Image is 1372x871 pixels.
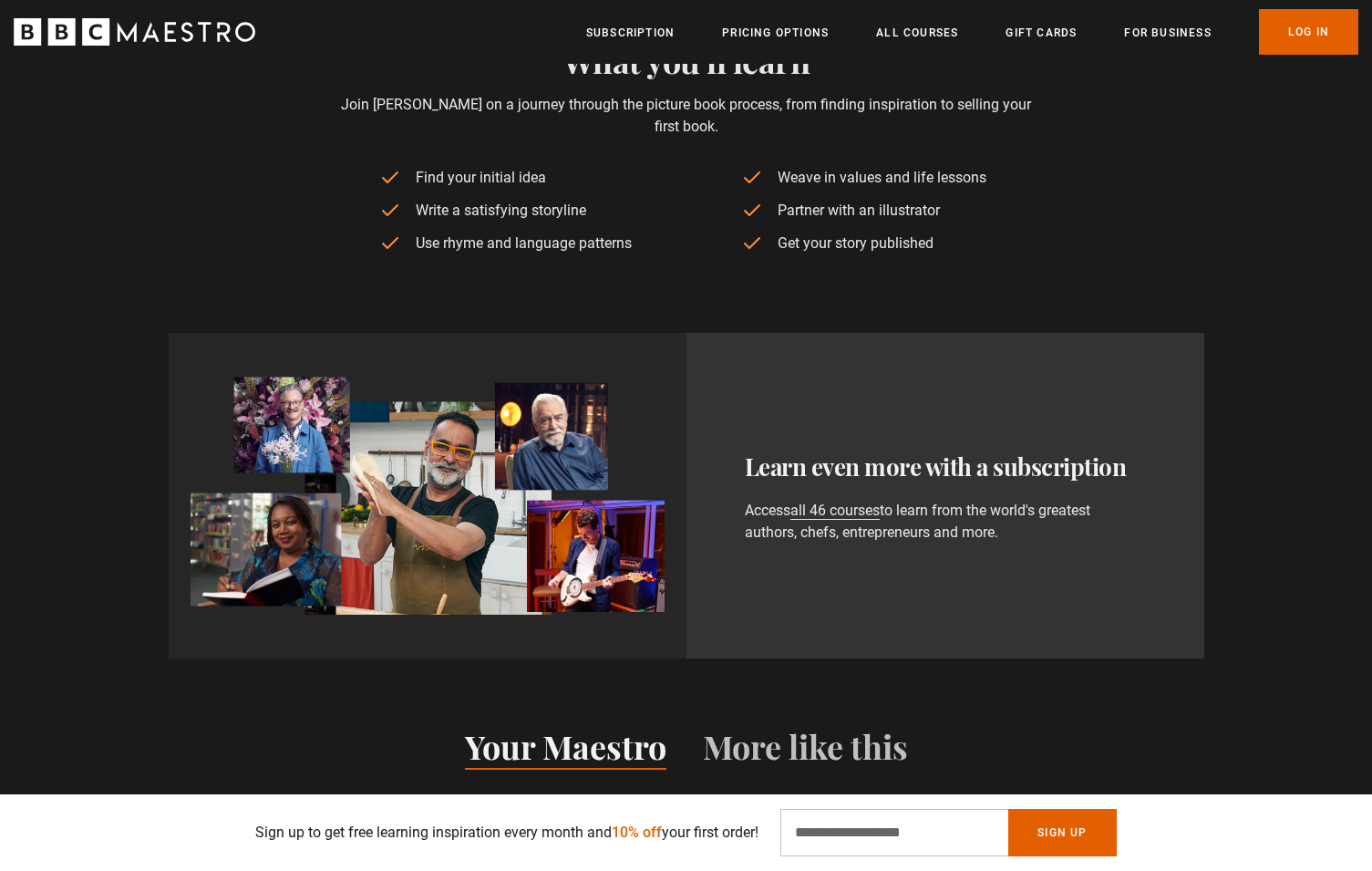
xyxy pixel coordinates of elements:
[465,731,666,770] button: Your Maestro
[722,24,829,42] a: Pricing Options
[741,167,994,189] li: Weave in values and life lessons
[745,449,1146,485] h3: Learn even more with a subscription
[379,200,632,222] li: Write a satisfying storyline
[586,9,1358,55] nav: Primary
[379,167,632,189] li: Find your initial idea
[333,94,1039,138] p: Join [PERSON_NAME] on a journey through the picture book process, from finding inspiration to sel...
[1259,9,1358,55] a: Log In
[741,233,994,254] li: Get your story published
[379,233,632,254] li: Use rhyme and language patterns
[790,502,880,520] a: all 46 courses
[255,822,758,844] p: Sign up to get free learning inspiration every month and your first order!
[741,200,994,222] li: Partner with an illustrator
[1006,24,1077,42] a: Gift Cards
[1008,809,1116,856] button: Sign Up
[745,500,1146,544] p: Access to learn from the world's greatest authors, chefs, entrepreneurs and more.
[14,18,255,46] svg: BBC Maestro
[1124,24,1211,42] a: For business
[703,731,908,770] button: More like this
[876,24,958,42] a: All Courses
[612,824,662,841] span: 10% off
[333,41,1039,79] h2: What you'll learn
[586,24,675,42] a: Subscription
